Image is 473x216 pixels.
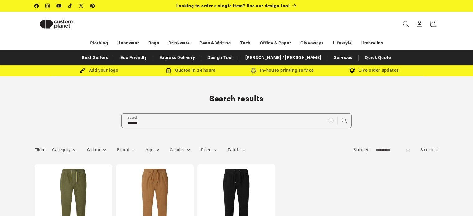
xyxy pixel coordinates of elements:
a: Lifestyle [333,38,352,48]
a: [PERSON_NAME] / [PERSON_NAME] [242,52,324,63]
a: Custom Planet [32,12,99,36]
img: Custom Planet [35,14,78,34]
a: Bags [148,38,159,48]
a: Clothing [90,38,108,48]
a: Quick Quote [362,52,394,63]
img: Order Updates Icon [166,68,171,73]
a: Design Tool [204,52,236,63]
a: Pens & Writing [199,38,231,48]
summary: Colour (0 selected) [87,147,106,153]
a: Umbrellas [361,38,383,48]
span: Looking to order a single item? Use our design tool [176,3,290,8]
summary: Age (0 selected) [146,147,159,153]
span: Category [52,147,71,152]
img: Brush Icon [80,68,85,73]
span: 3 results [420,147,438,152]
summary: Gender (0 selected) [170,147,190,153]
button: Search [338,114,351,127]
span: Fabric [228,147,240,152]
summary: Fabric (0 selected) [228,147,246,153]
span: Brand [117,147,129,152]
span: Price [201,147,211,152]
a: Services [331,52,355,63]
button: Clear search term [324,114,338,127]
div: Quotes in 24 hours [145,67,237,74]
div: Add your logo [53,67,145,74]
img: Order updates [349,68,355,73]
summary: Category (0 selected) [52,147,76,153]
iframe: Chat Widget [442,186,473,216]
a: Express Delivery [156,52,198,63]
span: Gender [170,147,184,152]
div: In-house printing service [237,67,328,74]
span: Age [146,147,153,152]
a: Best Sellers [79,52,111,63]
label: Sort by: [354,147,369,152]
a: Giveaways [300,38,323,48]
summary: Price [201,147,217,153]
h2: Filter: [35,147,46,153]
summary: Brand (0 selected) [117,147,135,153]
span: Colour [87,147,100,152]
div: Live order updates [328,67,420,74]
a: Headwear [117,38,139,48]
a: Drinkware [169,38,190,48]
summary: Search [399,17,413,31]
a: Tech [240,38,250,48]
h1: Search results [35,94,439,104]
img: In-house printing [251,68,256,73]
a: Eco Friendly [117,52,150,63]
a: Office & Paper [260,38,291,48]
